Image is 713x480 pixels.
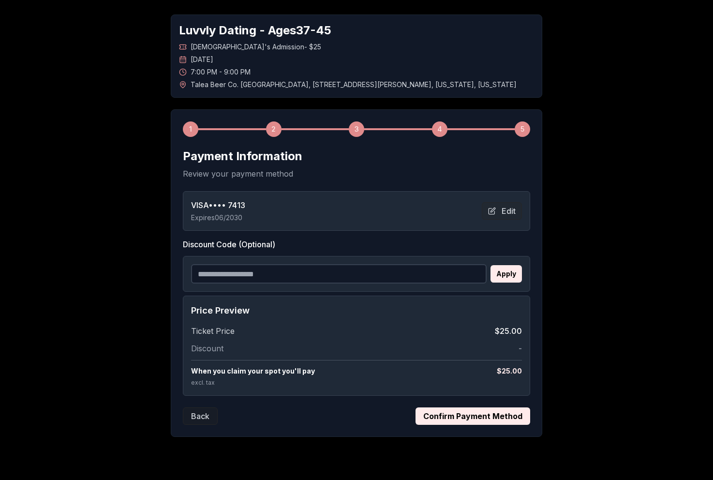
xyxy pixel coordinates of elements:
div: 1 [183,121,198,137]
p: Expires 06/2030 [191,213,245,223]
span: When you claim your spot you'll pay [191,366,315,376]
span: 7:00 PM - 9:00 PM [191,67,251,77]
button: Confirm Payment Method [416,407,530,425]
span: excl. tax [191,379,215,386]
span: $ 25.00 [497,366,522,376]
button: Back [183,407,218,425]
label: Discount Code (Optional) [183,239,530,250]
p: Review your payment method [183,168,530,180]
div: 4 [432,121,447,137]
h2: Payment Information [183,149,530,164]
span: Talea Beer Co. [GEOGRAPHIC_DATA] , [STREET_ADDRESS][PERSON_NAME] , [US_STATE] , [US_STATE] [191,80,517,90]
span: Ticket Price [191,325,235,337]
div: 5 [515,121,530,137]
h4: Price Preview [191,304,522,317]
span: $25.00 [495,325,522,337]
span: - [519,343,522,354]
h1: Luvvly Dating - Ages 37 - 45 [179,23,534,38]
div: 2 [266,121,282,137]
span: [DATE] [191,55,213,64]
span: [DEMOGRAPHIC_DATA]'s Admission - $25 [191,42,321,52]
button: Edit [482,202,522,220]
span: Discount [191,343,223,354]
span: VISA •••• 7413 [191,199,245,211]
button: Apply [490,265,522,283]
div: 3 [349,121,364,137]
